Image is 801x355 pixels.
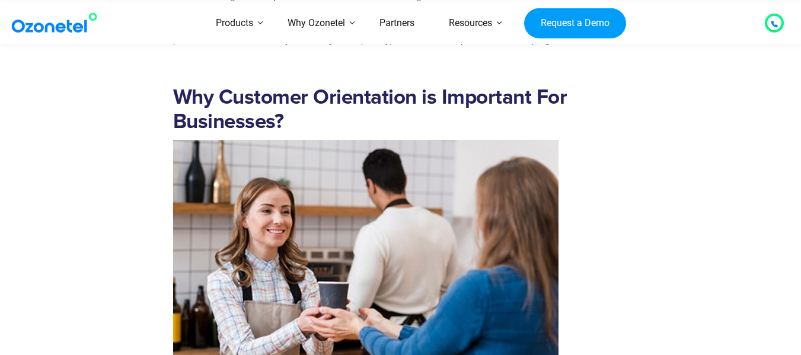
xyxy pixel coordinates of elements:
a: Resources [432,2,509,44]
a: Partners [362,2,432,44]
a: Products [199,2,270,44]
h2: Why Customer Orientation is Important For Businesses? [173,85,623,134]
a: Why Ozonetel [270,2,362,44]
a: Request a Demo [524,8,626,39]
